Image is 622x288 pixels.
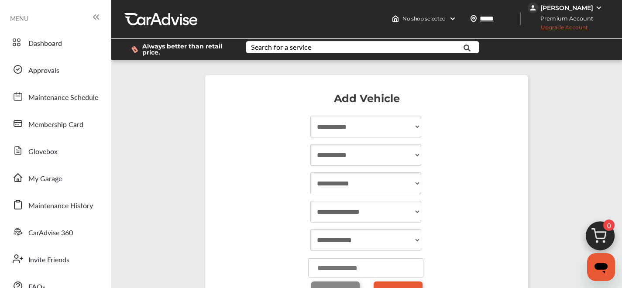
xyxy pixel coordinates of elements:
[8,220,103,243] a: CarAdvise 360
[28,65,59,76] span: Approvals
[8,193,103,216] a: Maintenance History
[470,15,477,22] img: location_vector.a44bc228.svg
[392,15,399,22] img: header-home-logo.8d720a4f.svg
[528,24,588,35] span: Upgrade Account
[587,253,615,281] iframe: Button to launch messaging window
[28,92,98,103] span: Maintenance Schedule
[595,4,602,11] img: WGsFRI8htEPBVLJbROoPRyZpYNWhNONpIPPETTm6eUC0GeLEiAAAAAElFTkSuQmCC
[28,119,83,130] span: Membership Card
[214,94,519,103] p: Add Vehicle
[10,15,28,22] span: MENU
[28,173,62,185] span: My Garage
[131,46,138,53] img: dollor_label_vector.a70140d1.svg
[8,139,103,162] a: Glovebox
[142,43,232,55] span: Always better than retail price.
[8,247,103,270] a: Invite Friends
[28,227,73,239] span: CarAdvise 360
[449,15,456,22] img: header-down-arrow.9dd2ce7d.svg
[529,14,600,23] span: Premium Account
[28,146,58,158] span: Glovebox
[8,58,103,81] a: Approvals
[603,219,615,231] span: 0
[8,112,103,135] a: Membership Card
[579,217,621,259] img: cart_icon.3d0951e8.svg
[402,15,446,22] span: No shop selected
[28,254,69,266] span: Invite Friends
[28,38,62,49] span: Dashboard
[520,12,521,25] img: header-divider.bc55588e.svg
[528,3,538,13] img: jVpblrzwTbfkPYzPPzSLxeg0AAAAASUVORK5CYII=
[8,31,103,54] a: Dashboard
[540,4,593,12] div: [PERSON_NAME]
[251,44,311,51] div: Search for a service
[8,85,103,108] a: Maintenance Schedule
[8,166,103,189] a: My Garage
[28,200,93,212] span: Maintenance History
